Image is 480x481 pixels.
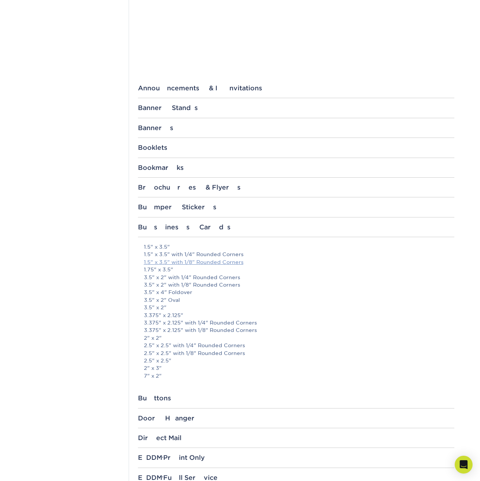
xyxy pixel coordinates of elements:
[144,335,162,341] a: 2" x 2"
[455,456,473,474] div: Open Intercom Messenger
[144,342,245,348] a: 2.5" x 2.5" with 1/4" Rounded Corners
[144,251,244,257] a: 1.5" x 3.5" with 1/4" Rounded Corners
[144,274,240,280] a: 3.5" x 2" with 1/4" Rounded Corners
[144,297,180,303] a: 3.5" x 2" Oval
[144,312,183,318] a: 3.375" x 2.125"
[144,365,162,371] a: 2" x 3"
[138,184,454,191] div: Brochures & Flyers
[144,259,244,265] a: 1.5" x 3.5" with 1/8" Rounded Corners
[138,434,454,442] div: Direct Mail
[144,358,171,364] a: 2.5" x 2.5"
[138,124,454,132] div: Banners
[138,223,454,231] div: Business Cards
[144,373,162,379] a: 7" x 2"
[144,327,257,333] a: 3.375" x 2.125" with 1/8" Rounded Corners
[144,350,245,356] a: 2.5" x 2.5" with 1/8" Rounded Corners
[144,289,192,295] a: 3.5" x 4" Foldover
[138,203,454,211] div: Bumper Stickers
[144,244,170,250] a: 1.5" x 3.5"
[162,476,163,479] small: ®
[144,282,240,288] a: 3.5" x 2" with 1/8" Rounded Corners
[144,267,173,272] a: 1.75" x 3.5"
[138,144,454,151] div: Booklets
[162,456,163,459] small: ®
[138,454,454,461] div: EDDM Print Only
[138,164,454,171] div: Bookmarks
[138,84,454,92] div: Announcements & Invitations
[144,304,167,310] a: 3.5" x 2"
[138,104,454,112] div: Banner Stands
[144,320,257,326] a: 3.375" x 2.125" with 1/4" Rounded Corners
[138,394,454,402] div: Buttons
[138,414,454,422] div: Door Hanger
